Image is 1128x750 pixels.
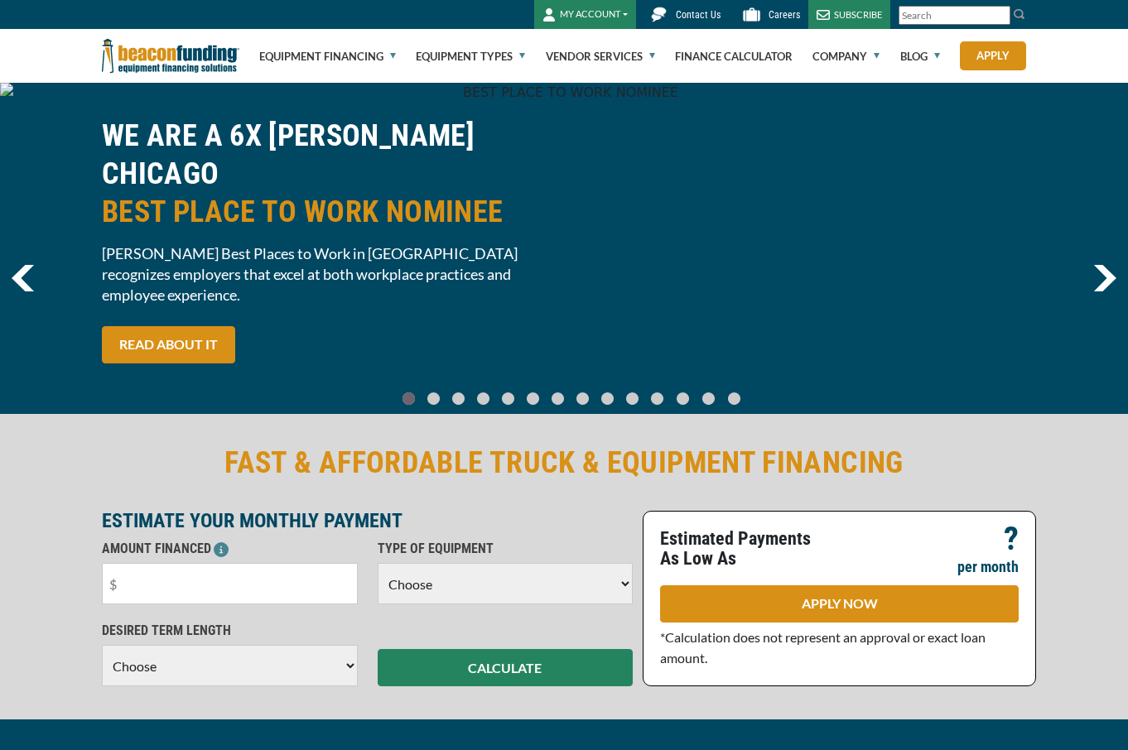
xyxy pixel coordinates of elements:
[660,629,986,666] span: *Calculation does not represent an approval or exact loan amount.
[900,30,940,83] a: Blog
[1093,265,1116,291] img: Right Navigator
[448,392,468,406] a: Go To Slide 2
[102,117,554,231] h2: WE ARE A 6X [PERSON_NAME] CHICAGO
[993,9,1006,22] a: Clear search text
[102,193,554,231] span: BEST PLACE TO WORK NOMINEE
[899,6,1010,25] input: Search
[672,392,693,406] a: Go To Slide 11
[102,326,235,363] a: READ ABOUT IT
[12,265,34,291] a: previous
[724,392,745,406] a: Go To Slide 13
[12,265,34,291] img: Left Navigator
[812,30,880,83] a: Company
[102,243,554,305] span: [PERSON_NAME] Best Places to Work in [GEOGRAPHIC_DATA] recognizes employers that excel at both wo...
[378,649,634,686] button: CALCULATE
[676,9,721,21] span: Contact Us
[960,41,1026,70] a: Apply
[1093,265,1116,291] a: next
[1004,529,1019,549] p: ?
[102,511,633,531] p: ESTIMATE YOUR MONTHLY PAYMENT
[546,30,655,83] a: Vendor Services
[647,392,668,406] a: Go To Slide 10
[622,392,642,406] a: Go To Slide 9
[498,392,518,406] a: Go To Slide 4
[523,392,542,406] a: Go To Slide 5
[102,29,239,83] img: Beacon Funding Corporation logo
[398,392,418,406] a: Go To Slide 0
[660,585,1019,623] a: APPLY NOW
[1013,7,1026,21] img: Search
[547,392,567,406] a: Go To Slide 6
[769,9,800,21] span: Careers
[957,557,1019,577] p: per month
[423,392,443,406] a: Go To Slide 1
[102,539,358,559] p: AMOUNT FINANCED
[660,529,830,569] p: Estimated Payments As Low As
[416,30,525,83] a: Equipment Types
[473,392,493,406] a: Go To Slide 3
[102,563,358,604] input: $
[572,392,592,406] a: Go To Slide 7
[597,392,617,406] a: Go To Slide 8
[259,30,396,83] a: Equipment Financing
[675,30,793,83] a: Finance Calculator
[378,539,634,559] p: TYPE OF EQUIPMENT
[102,444,1026,482] h2: FAST & AFFORDABLE TRUCK & EQUIPMENT FINANCING
[698,392,719,406] a: Go To Slide 12
[102,621,358,641] p: DESIRED TERM LENGTH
